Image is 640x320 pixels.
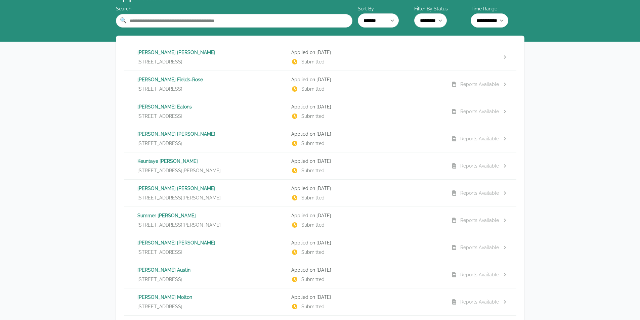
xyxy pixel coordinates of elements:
[460,108,499,115] div: Reports Available
[291,194,440,201] p: Submitted
[291,158,440,165] p: Applied on
[291,49,440,56] p: Applied on
[291,267,440,273] p: Applied on
[316,158,331,164] time: [DATE]
[137,222,221,228] span: [STREET_ADDRESS][PERSON_NAME]
[460,244,499,251] div: Reports Available
[291,303,440,310] p: Submitted
[137,294,286,301] p: [PERSON_NAME] Molton
[291,249,440,256] p: Submitted
[291,185,440,192] p: Applied on
[137,86,182,92] span: [STREET_ADDRESS]
[291,167,440,174] p: Submitted
[291,140,440,147] p: Submitted
[124,125,516,152] a: [PERSON_NAME] [PERSON_NAME][STREET_ADDRESS]Applied on [DATE]SubmittedReports Available
[124,234,516,261] a: [PERSON_NAME] [PERSON_NAME][STREET_ADDRESS]Applied on [DATE]SubmittedReports Available
[137,267,286,273] p: [PERSON_NAME] Austin
[137,167,221,174] span: [STREET_ADDRESS][PERSON_NAME]
[316,186,331,191] time: [DATE]
[124,207,516,234] a: Summer [PERSON_NAME][STREET_ADDRESS][PERSON_NAME]Applied on [DATE]SubmittedReports Available
[137,276,182,283] span: [STREET_ADDRESS]
[137,140,182,147] span: [STREET_ADDRESS]
[316,267,331,273] time: [DATE]
[124,98,516,125] a: [PERSON_NAME] Ealons[STREET_ADDRESS]Applied on [DATE]SubmittedReports Available
[291,212,440,219] p: Applied on
[137,303,182,310] span: [STREET_ADDRESS]
[316,131,331,137] time: [DATE]
[137,113,182,120] span: [STREET_ADDRESS]
[291,58,440,65] p: Submitted
[124,44,516,71] a: [PERSON_NAME] [PERSON_NAME][STREET_ADDRESS]Applied on [DATE]Submitted
[137,58,182,65] span: [STREET_ADDRESS]
[460,135,499,142] div: Reports Available
[316,294,331,300] time: [DATE]
[316,104,331,109] time: [DATE]
[471,5,524,12] label: Time Range
[316,213,331,218] time: [DATE]
[358,5,412,12] label: Sort By
[316,50,331,55] time: [DATE]
[137,249,182,256] span: [STREET_ADDRESS]
[414,5,468,12] label: Filter By Status
[137,158,286,165] p: Keuntaye [PERSON_NAME]
[291,239,440,246] p: Applied on
[291,76,440,83] p: Applied on
[137,103,286,110] p: [PERSON_NAME] Ealons
[137,212,286,219] p: Summer [PERSON_NAME]
[460,271,499,278] div: Reports Available
[137,76,286,83] p: [PERSON_NAME] Fields-Rose
[291,86,440,92] p: Submitted
[137,185,286,192] p: [PERSON_NAME] [PERSON_NAME]
[460,299,499,305] div: Reports Available
[291,131,440,137] p: Applied on
[460,81,499,88] div: Reports Available
[137,49,286,56] p: [PERSON_NAME] [PERSON_NAME]
[460,190,499,196] div: Reports Available
[460,163,499,169] div: Reports Available
[124,261,516,288] a: [PERSON_NAME] Austin[STREET_ADDRESS]Applied on [DATE]SubmittedReports Available
[124,152,516,179] a: Keuntaye [PERSON_NAME][STREET_ADDRESS][PERSON_NAME]Applied on [DATE]SubmittedReports Available
[460,217,499,224] div: Reports Available
[291,103,440,110] p: Applied on
[291,294,440,301] p: Applied on
[291,222,440,228] p: Submitted
[124,288,516,315] a: [PERSON_NAME] Molton[STREET_ADDRESS]Applied on [DATE]SubmittedReports Available
[316,77,331,82] time: [DATE]
[137,194,221,201] span: [STREET_ADDRESS][PERSON_NAME]
[291,113,440,120] p: Submitted
[124,71,516,98] a: [PERSON_NAME] Fields-Rose[STREET_ADDRESS]Applied on [DATE]SubmittedReports Available
[291,276,440,283] p: Submitted
[137,131,286,137] p: [PERSON_NAME] [PERSON_NAME]
[316,240,331,245] time: [DATE]
[137,239,286,246] p: [PERSON_NAME] [PERSON_NAME]
[116,5,352,12] div: Search
[124,180,516,207] a: [PERSON_NAME] [PERSON_NAME][STREET_ADDRESS][PERSON_NAME]Applied on [DATE]SubmittedReports Available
